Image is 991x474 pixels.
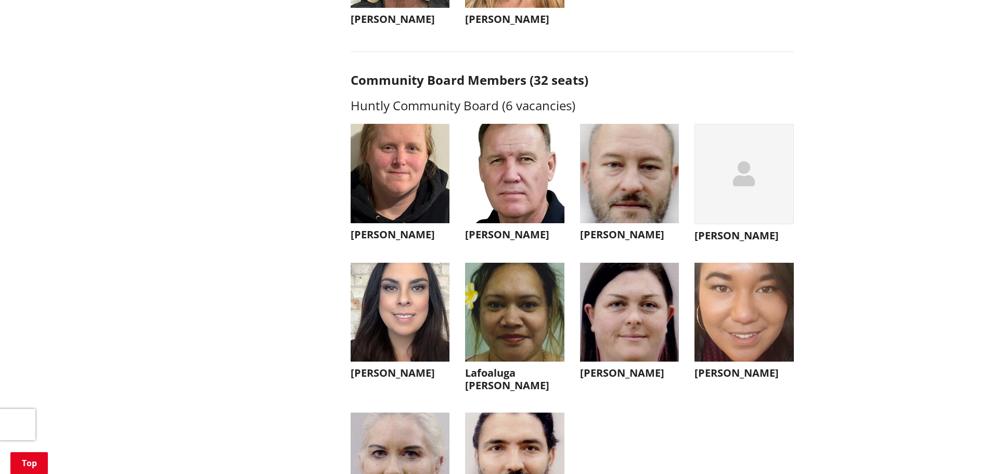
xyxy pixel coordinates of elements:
[465,367,564,392] h3: Lafoaluga [PERSON_NAME]
[351,13,450,25] h3: [PERSON_NAME]
[465,228,564,241] h3: [PERSON_NAME]
[580,124,679,223] img: WO-B-HU__PARKER_J__3h2oK
[465,263,564,362] img: WO-B-HU__SAKARIA_L__ySdbA
[465,124,564,223] img: WO-B-HU__AMOS_P__GSZMW
[351,228,450,241] h3: [PERSON_NAME]
[465,13,564,25] h3: [PERSON_NAME]
[351,263,450,362] img: WO-B-HU__FLOYED_A__J4caa
[694,263,794,385] button: [PERSON_NAME]
[580,367,679,379] h3: [PERSON_NAME]
[694,229,794,242] h3: [PERSON_NAME]
[580,228,679,241] h3: [PERSON_NAME]
[351,124,450,223] img: WO-B-HU__TENGU_J__iRvEY
[694,124,794,247] button: [PERSON_NAME]
[351,71,588,88] strong: Community Board Members (32 seats)
[580,124,679,246] button: [PERSON_NAME]
[10,452,48,474] a: Top
[351,263,450,385] button: [PERSON_NAME]
[351,124,450,246] button: [PERSON_NAME]
[580,263,679,385] button: [PERSON_NAME]
[580,263,679,362] img: WO-B-HU__MCGAUGHRAN_S__dnUhr
[465,263,564,398] button: Lafoaluga [PERSON_NAME]
[694,263,794,362] img: WO-B-HU__WAWATAI_E__XerB5
[943,430,981,468] iframe: Messenger Launcher
[694,367,794,379] h3: [PERSON_NAME]
[351,98,794,113] h3: Huntly Community Board (6 vacancies)
[465,124,564,246] button: [PERSON_NAME]
[351,367,450,379] h3: [PERSON_NAME]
